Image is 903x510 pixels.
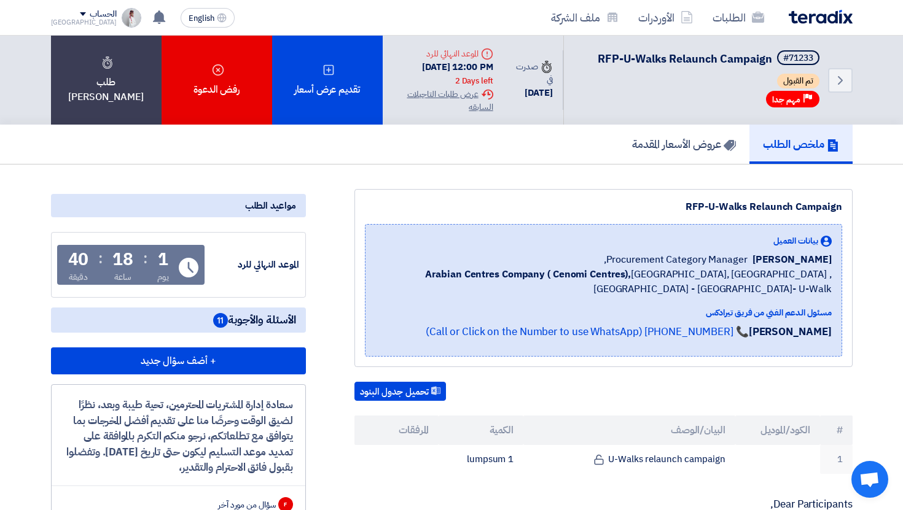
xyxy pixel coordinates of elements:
[98,247,103,269] div: :
[90,9,116,20] div: الحساب
[439,415,523,445] th: الكمية
[598,50,772,67] span: RFP-U-Walks Relaunch Campaign
[752,252,832,267] span: [PERSON_NAME]
[820,415,853,445] th: #
[851,461,888,498] div: دردشة مفتوحة
[749,125,853,164] a: ملخص الطلب
[541,3,628,32] a: ملف الشركة
[619,125,749,164] a: عروض الأسعار المقدمة
[777,74,819,88] span: تم القبول
[632,137,736,151] h5: عروض الأسعار المقدمة
[439,445,523,474] td: 1 lumpsum
[426,324,749,339] a: 📞 [PHONE_NUMBER] (Call or Click on the Number to use WhatsApp)
[158,251,168,268] div: 1
[703,3,774,32] a: الطلبات
[112,251,133,268] div: 18
[523,415,735,445] th: البيان/الوصف
[354,382,446,401] button: تحميل جدول البنود
[393,60,493,88] div: [DATE] 12:00 PM
[64,397,293,476] div: سعادة إدارة المشتريات المحترمين، تحية طيبة وبعد، نظرًا لضيق الوقت وحرصًا منا على تقديم أفضل المخر...
[51,347,306,374] button: + أضف سؤال جديد
[51,194,306,217] div: مواعيد الطلب
[393,88,493,114] div: عرض طلبات التاجيلات السابقه
[513,60,553,86] div: صدرت في
[763,137,839,151] h5: ملخص الطلب
[272,36,383,125] div: تقديم عرض أسعار
[122,8,141,28] img: BDDAEEFDDACDAEA_1756647670177.jpeg
[181,8,235,28] button: English
[598,50,822,68] h5: RFP-U-Walks Relaunch Campaign
[393,47,493,60] div: الموعد النهائي للرد
[51,19,117,26] div: [GEOGRAPHIC_DATA]
[354,415,439,445] th: المرفقات
[213,313,228,328] span: 11
[207,258,299,272] div: الموعد النهائي للرد
[114,271,132,284] div: ساعة
[604,252,748,267] span: Procurement Category Manager,
[143,247,147,269] div: :
[523,445,735,474] td: U-Walks relaunch campaign
[189,14,214,23] span: English
[628,3,703,32] a: الأوردرات
[735,415,820,445] th: الكود/الموديل
[162,36,272,125] div: رفض الدعوة
[789,10,853,24] img: Teradix logo
[425,267,631,282] b: Arabian Centres Company ( Cenomi Centres),
[68,251,89,268] div: 40
[51,36,162,125] div: طلب [PERSON_NAME]
[375,267,832,296] span: [GEOGRAPHIC_DATA], [GEOGRAPHIC_DATA] ,[GEOGRAPHIC_DATA] - [GEOGRAPHIC_DATA]- U-Walk
[365,199,842,214] div: RFP-U-Walks Relaunch Campaign
[749,324,832,339] strong: [PERSON_NAME]
[157,271,169,284] div: يوم
[783,54,813,63] div: #71233
[375,306,832,319] div: مسئول الدعم الفني من فريق تيرادكس
[455,75,493,87] div: 2 Days left
[773,234,818,247] span: بيانات العميل
[69,271,88,284] div: دقيقة
[513,86,553,100] div: [DATE]
[772,94,800,106] span: مهم جدا
[820,445,853,474] td: 1
[213,312,296,328] span: الأسئلة والأجوبة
